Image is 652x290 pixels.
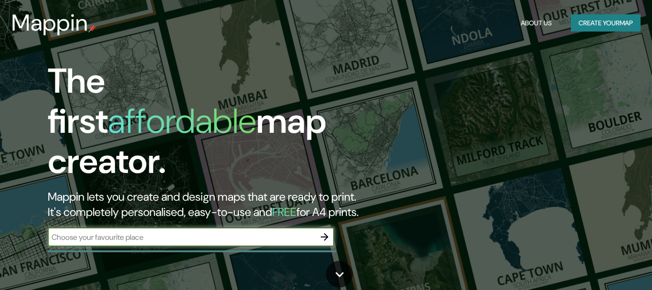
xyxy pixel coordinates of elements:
img: mappin-pin [88,25,96,32]
h3: Mappin [11,10,88,36]
button: Create yourmap [571,14,641,32]
h2: Mappin lets you create and design maps that are ready to print. It's completely personalised, eas... [48,189,374,220]
h5: FREE [272,204,296,219]
h1: affordable [108,99,256,143]
h1: The first map creator. [48,61,374,189]
input: Choose your favourite place [48,232,315,243]
button: About Us [517,14,556,32]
